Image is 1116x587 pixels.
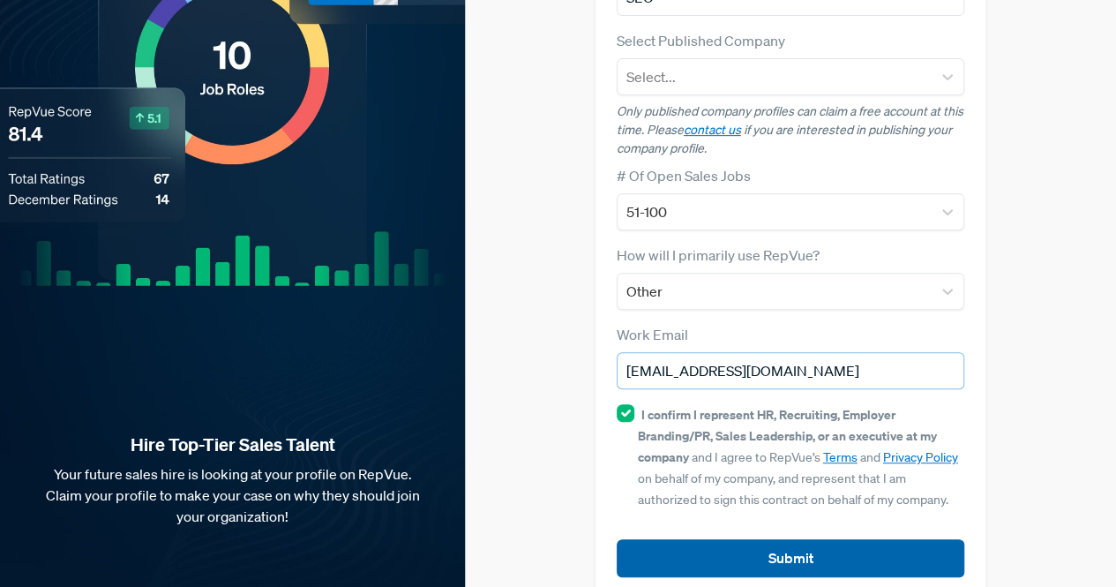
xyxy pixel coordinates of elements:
[617,102,965,158] p: Only published company profiles can claim a free account at this time. Please if you are interest...
[28,433,437,456] strong: Hire Top-Tier Sales Talent
[684,122,741,138] a: contact us
[638,407,958,508] span: and I agree to RepVue’s and on behalf of my company, and represent that I am authorized to sign t...
[28,463,437,527] p: Your future sales hire is looking at your profile on RepVue. Claim your profile to make your case...
[617,352,965,389] input: Email
[883,449,958,465] a: Privacy Policy
[823,449,858,465] a: Terms
[617,165,751,186] label: # Of Open Sales Jobs
[617,245,820,266] label: How will I primarily use RepVue?
[617,30,785,51] label: Select Published Company
[638,406,937,465] strong: I confirm I represent HR, Recruiting, Employer Branding/PR, Sales Leadership, or an executive at ...
[617,324,688,345] label: Work Email
[617,539,965,577] button: Submit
